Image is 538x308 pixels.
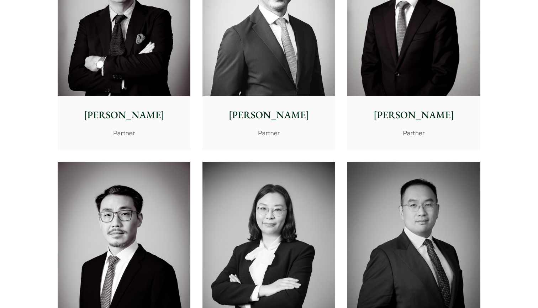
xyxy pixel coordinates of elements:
p: Partner [353,128,474,138]
p: [PERSON_NAME] [63,108,185,122]
p: Partner [208,128,329,138]
p: [PERSON_NAME] [353,108,474,122]
p: Partner [63,128,185,138]
p: [PERSON_NAME] [208,108,329,122]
